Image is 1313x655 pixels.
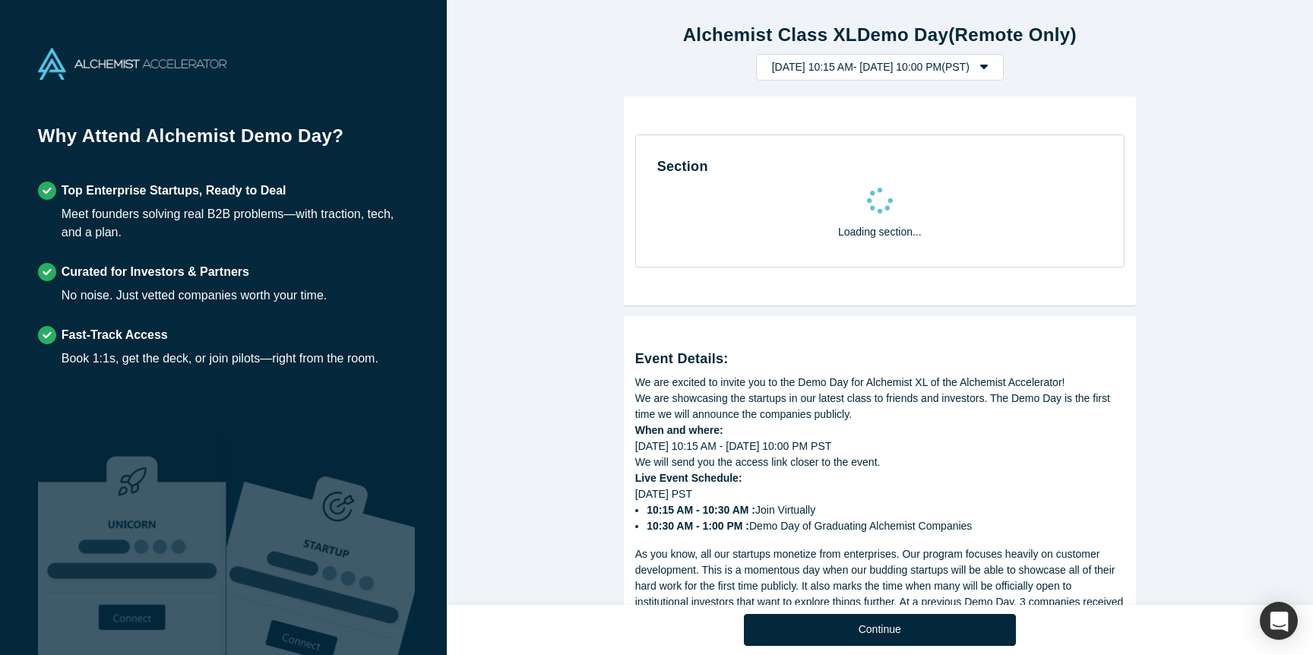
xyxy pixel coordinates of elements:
h1: Why Attend Alchemist Demo Day? [38,122,409,160]
strong: Curated for Investors & Partners [62,265,249,278]
strong: Live Event Schedule: [635,472,742,484]
p: Loading section... [838,224,922,240]
div: [DATE] 10:15 AM - [DATE] 10:00 PM PST [635,438,1125,454]
button: Continue [744,614,1016,646]
strong: When and where: [635,424,723,436]
strong: Alchemist Class XL Demo Day (Remote Only) [683,24,1077,45]
strong: Event Details: [635,351,729,366]
strong: Fast-Track Access [62,328,168,341]
div: [DATE] PST [635,486,1125,534]
div: We are excited to invite you to the Demo Day for Alchemist XL of the Alchemist Accelerator! [635,375,1125,391]
strong: 10:15 AM - 10:30 AM : [647,504,755,516]
strong: Top Enterprise Startups, Ready to Deal [62,184,286,197]
div: Book 1:1s, get the deck, or join pilots—right from the room. [62,350,378,368]
strong: 10:30 AM - 1:00 PM : [647,520,749,532]
div: Meet founders solving real B2B problems—with traction, tech, and a plan. [62,205,409,242]
img: Alchemist Accelerator Logo [38,48,226,80]
button: [DATE] 10:15 AM- [DATE] 10:00 PM(PST) [756,54,1004,81]
div: We will send you the access link closer to the event. [635,454,1125,470]
img: Robust Technologies [38,431,226,655]
li: Join Virtually [647,502,1125,518]
div: We are showcasing the startups in our latest class to friends and investors. The Demo Day is the ... [635,391,1125,422]
div: No noise. Just vetted companies worth your time. [62,286,327,305]
li: Demo Day of Graduating Alchemist Companies [647,518,1125,534]
img: Prism AI [226,431,415,655]
h3: Section [657,157,1081,177]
